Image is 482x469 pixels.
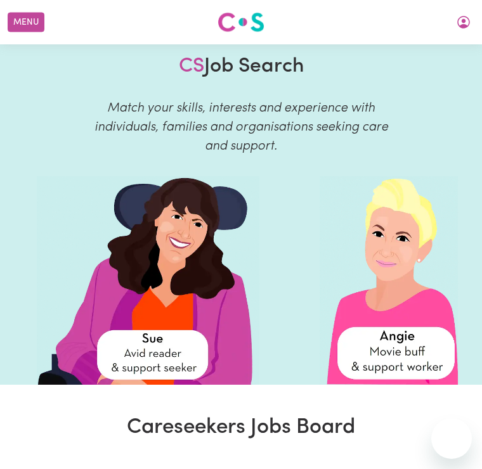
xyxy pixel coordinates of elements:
[8,13,44,32] button: Menu
[431,418,472,459] iframe: Button to launch messaging window
[450,11,477,33] button: My Account
[179,56,204,77] span: CS
[89,99,393,156] p: Match your skills, interests and experience with individuals, families and organisations seeking ...
[218,11,264,34] img: Careseekers logo
[218,8,264,37] a: Careseekers logo
[179,55,304,79] h1: Job Search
